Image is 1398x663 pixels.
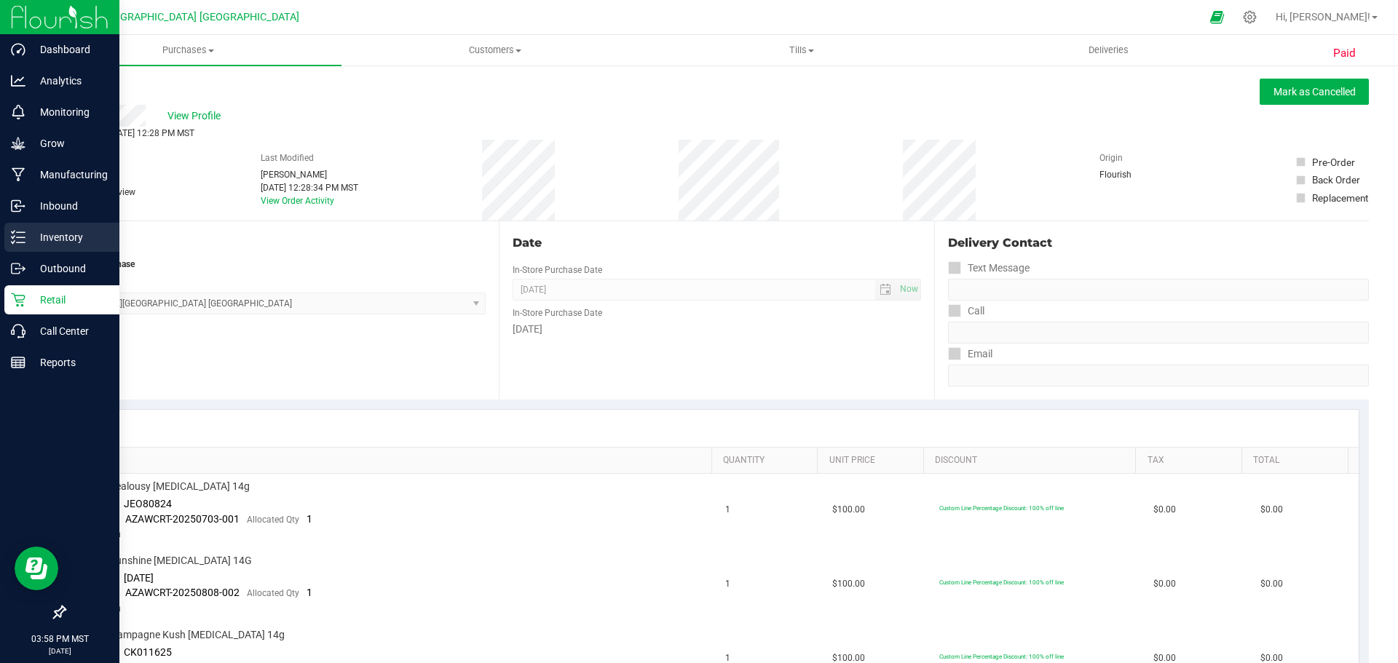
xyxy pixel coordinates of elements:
span: 1 [307,513,312,525]
span: AZAWCRT-20250703-001 [125,513,240,525]
inline-svg: Dashboard [11,42,25,57]
span: ASD - Sunshine [MEDICAL_DATA] 14G [84,554,252,568]
span: Customers [342,44,647,57]
span: Custom Line Percentage Discount: 100% off line [939,504,1064,512]
p: 03:58 PM MST [7,632,113,646]
span: $0.00 [1260,503,1283,517]
button: Mark as Cancelled [1260,79,1369,105]
div: Back Order [1312,172,1360,187]
span: Purchases [35,44,341,57]
p: Grow [25,135,113,152]
p: Analytics [25,72,113,90]
p: Reports [25,354,113,371]
span: CK011625 [124,646,172,658]
a: Deliveries [955,35,1262,65]
inline-svg: Analytics [11,74,25,88]
span: 1 [725,503,730,517]
div: Flourish [1099,168,1172,181]
div: [DATE] [513,322,920,337]
p: Retail [25,291,113,309]
span: View Profile [167,108,226,124]
div: [PERSON_NAME] [261,168,358,181]
label: Last Modified [261,151,314,164]
p: Dashboard [25,41,113,58]
span: Custom Line Percentage Discount: 100% off line [939,579,1064,586]
span: Deliveries [1069,44,1148,57]
span: Paid [1333,45,1356,62]
span: $0.00 [1153,577,1176,591]
span: ASD - Jealousy [MEDICAL_DATA] 14g [84,480,250,493]
div: Location [64,234,486,252]
p: Inbound [25,197,113,215]
div: Manage settings [1241,10,1259,24]
label: In-Store Purchase Date [513,306,602,319]
span: Mark as Cancelled [1273,86,1356,98]
span: Hi, [PERSON_NAME]! [1276,11,1370,23]
inline-svg: Manufacturing [11,167,25,182]
div: [DATE] 12:28:34 PM MST [261,181,358,194]
input: Format: (999) 999-9999 [948,279,1369,301]
inline-svg: Reports [11,355,25,370]
span: AZAWCRT-20250808-002 [125,587,240,598]
inline-svg: Outbound [11,261,25,276]
a: Purchases [35,35,341,65]
span: [DATE] [124,572,154,584]
div: Date [513,234,920,252]
span: Completed [DATE] 12:28 PM MST [64,128,194,138]
inline-svg: Inventory [11,230,25,245]
span: $0.00 [1260,577,1283,591]
input: Format: (999) 999-9999 [948,322,1369,344]
inline-svg: Grow [11,136,25,151]
span: Tills [649,44,954,57]
p: Monitoring [25,103,113,121]
label: Email [948,344,992,365]
a: Unit Price [829,455,918,467]
a: Quantity [723,455,812,467]
a: Discount [935,455,1130,467]
a: Tills [648,35,955,65]
a: Total [1253,455,1342,467]
inline-svg: Retail [11,293,25,307]
div: Replacement [1312,191,1368,205]
span: $100.00 [832,577,865,591]
p: Call Center [25,322,113,340]
inline-svg: Call Center [11,324,25,338]
span: $0.00 [1153,503,1176,517]
p: Outbound [25,260,113,277]
inline-svg: Monitoring [11,105,25,119]
span: $100.00 [832,503,865,517]
label: Text Message [948,258,1030,279]
span: 1 [725,577,730,591]
span: Custom Line Percentage Discount: 100% off line [939,653,1064,660]
inline-svg: Inbound [11,199,25,213]
span: Allocated Qty [247,515,299,525]
span: ASD Champagne Kush [MEDICAL_DATA] 14g [84,628,285,642]
p: [DATE] [7,646,113,656]
label: In-Store Purchase Date [513,263,602,277]
p: Manufacturing [25,166,113,183]
label: Origin [1099,151,1123,164]
a: Tax [1148,455,1236,467]
span: JEO80824 [124,498,172,509]
div: Delivery Contact [948,234,1369,252]
div: Pre-Order [1312,155,1355,170]
span: Open Ecommerce Menu [1201,3,1233,31]
label: Call [948,301,984,322]
span: Allocated Qty [247,588,299,598]
a: View Order Activity [261,196,334,206]
a: Customers [341,35,648,65]
p: Inventory [25,229,113,246]
span: 1 [307,587,312,598]
span: [US_STATE][GEOGRAPHIC_DATA] [GEOGRAPHIC_DATA] [42,11,299,23]
iframe: Resource center [15,547,58,590]
a: SKU [86,455,706,467]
